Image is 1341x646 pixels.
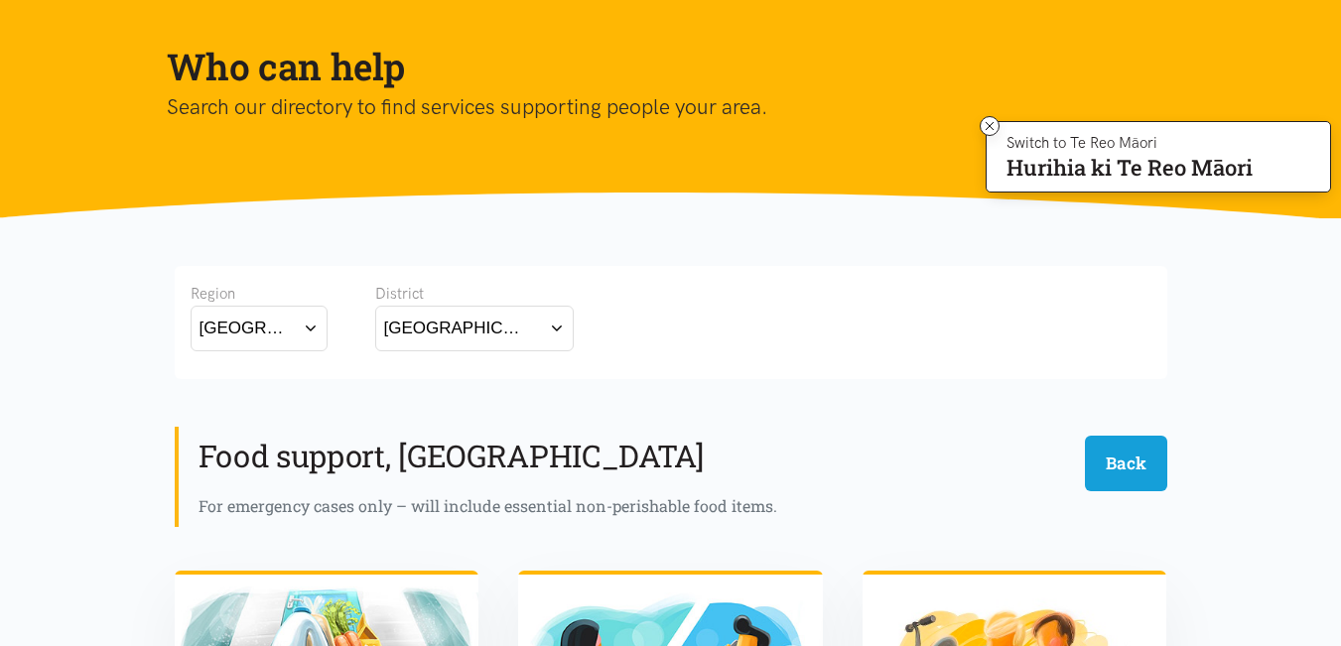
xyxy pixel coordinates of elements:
[375,282,574,306] div: District
[1085,436,1167,490] button: Back
[191,282,328,306] div: Region
[384,315,529,341] div: [GEOGRAPHIC_DATA]
[1006,137,1253,149] p: Switch to Te Reo Māori
[199,493,1167,519] div: For emergency cases only – will include essential non-perishable food items.
[1006,159,1253,177] p: Hurihia ki Te Reo Māori
[167,43,1143,90] h1: Who can help
[191,306,328,350] button: [GEOGRAPHIC_DATA]
[199,436,704,477] h2: Food support, [GEOGRAPHIC_DATA]
[375,306,574,350] button: [GEOGRAPHIC_DATA]
[167,90,1143,124] p: Search our directory to find services supporting people your area.
[200,315,295,341] div: [GEOGRAPHIC_DATA]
